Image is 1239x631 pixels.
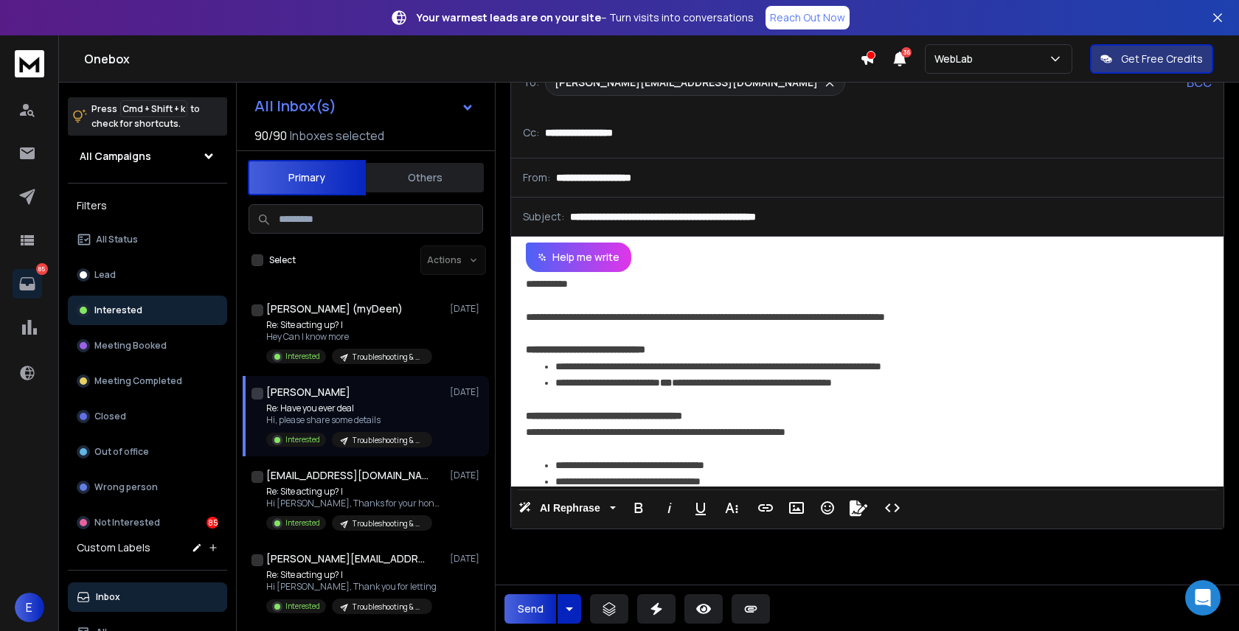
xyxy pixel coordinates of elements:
[243,91,486,121] button: All Inbox(s)
[266,569,437,581] p: Re: Site acting up? I
[68,508,227,537] button: Not Interested85
[718,493,746,523] button: More Text
[1090,44,1213,74] button: Get Free Credits
[206,517,218,529] div: 85
[752,493,780,523] button: Insert Link (⌘K)
[94,517,160,529] p: Not Interested
[91,102,200,131] p: Press to check for shortcuts.
[1185,580,1221,616] div: Open Intercom Messenger
[353,518,423,529] p: Troubleshooting & Bug Fixes | [DATE]
[68,195,227,216] h3: Filters
[68,142,227,171] button: All Campaigns
[94,446,149,458] p: Out of office
[269,254,296,266] label: Select
[15,50,44,77] img: logo
[248,160,366,195] button: Primary
[523,170,550,185] p: From:
[878,493,906,523] button: Code View
[36,263,48,275] p: 85
[96,591,120,603] p: Inbox
[353,435,423,446] p: Troubleshooting & Bug Fixes | [DATE]
[687,493,715,523] button: Underline (⌘U)
[516,493,619,523] button: AI Rephrase
[266,385,350,400] h1: [PERSON_NAME]
[266,301,403,316] h1: [PERSON_NAME] (myDeen)
[94,411,126,422] p: Closed
[266,468,428,483] h1: [EMAIL_ADDRESS][DOMAIN_NAME] +1
[266,414,432,426] p: Hi, please share some details
[770,10,845,25] p: Reach Out Now
[1121,52,1203,66] p: Get Free Credits
[266,331,432,343] p: Hey Can I know more
[266,551,428,566] h1: [PERSON_NAME][EMAIL_ADDRESS][DOMAIN_NAME]
[68,260,227,290] button: Lead
[285,351,320,362] p: Interested
[353,602,423,613] p: Troubleshooting & Bug Fixes | [DATE]
[285,434,320,445] p: Interested
[96,234,138,245] p: All Status
[450,553,483,565] p: [DATE]
[844,493,872,523] button: Signature
[266,319,432,331] p: Re: Site acting up? I
[625,493,653,523] button: Bold (⌘B)
[782,493,811,523] button: Insert Image (⌘P)
[285,517,320,529] p: Interested
[1187,74,1212,91] p: BCC
[266,402,432,414] p: Re: Have you ever deal
[523,75,539,90] p: To:
[94,340,167,352] p: Meeting Booked
[537,502,603,515] span: AI Rephrase
[656,493,684,523] button: Italic (⌘I)
[68,402,227,431] button: Closed
[285,601,320,612] p: Interested
[526,243,631,272] button: Help me write
[94,375,182,387] p: Meeting Completed
[68,225,227,254] button: All Status
[94,304,142,316] p: Interested
[77,540,150,555] h3: Custom Labels
[80,149,151,164] h1: All Campaigns
[68,473,227,502] button: Wrong person
[68,331,227,360] button: Meeting Booked
[254,99,336,114] h1: All Inbox(s)
[266,486,443,498] p: Re: Site acting up? I
[266,498,443,509] p: Hi [PERSON_NAME], Thanks for your honesty,
[766,6,850,29] a: Reach Out Now
[450,470,483,481] p: [DATE]
[813,493,841,523] button: Emoticons
[120,100,187,117] span: Cmd + Shift + k
[523,209,564,224] p: Subject:
[504,594,556,624] button: Send
[266,581,437,593] p: Hi [PERSON_NAME], Thank you for letting
[450,303,483,315] p: [DATE]
[901,47,912,57] span: 36
[13,269,42,299] a: 85
[68,437,227,467] button: Out of office
[450,386,483,398] p: [DATE]
[84,50,860,68] h1: Onebox
[68,582,227,612] button: Inbox
[254,127,287,144] span: 90 / 90
[417,10,754,25] p: – Turn visits into conversations
[523,125,539,140] p: Cc:
[555,75,818,90] p: [PERSON_NAME][EMAIL_ADDRESS][DOMAIN_NAME]
[290,127,384,144] h3: Inboxes selected
[68,366,227,396] button: Meeting Completed
[94,481,158,493] p: Wrong person
[15,593,44,622] button: E
[353,352,423,363] p: Troubleshooting & Bug Fixes | [DATE]
[934,52,979,66] p: WebLab
[366,161,484,194] button: Others
[68,296,227,325] button: Interested
[417,10,601,24] strong: Your warmest leads are on your site
[94,269,116,281] p: Lead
